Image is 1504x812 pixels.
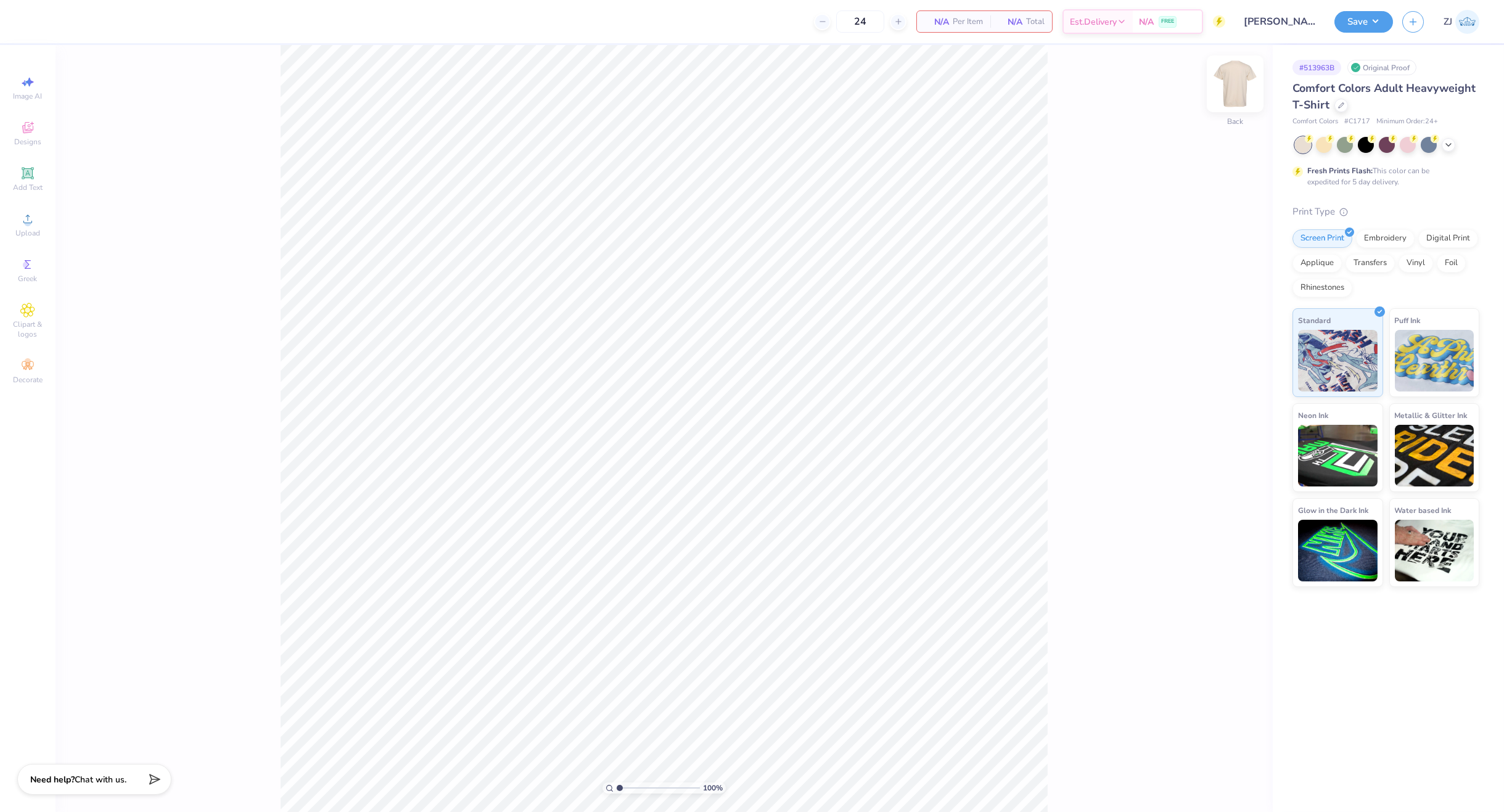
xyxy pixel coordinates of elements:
div: Back [1227,117,1243,128]
div: Original Proof [1347,60,1416,75]
strong: Fresh Prints Flash: [1307,166,1373,176]
span: Total [1026,15,1045,28]
span: FREE [1161,17,1174,26]
div: This color can be expedited for 5 day delivery. [1307,165,1459,187]
span: Minimum Order: 24 + [1376,117,1438,127]
span: Upload [15,228,40,238]
span: Est. Delivery [1070,15,1117,28]
img: Standard [1298,330,1378,392]
span: Metallic & Glitter Ink [1395,409,1468,422]
span: N/A [1139,15,1154,28]
div: Vinyl [1399,254,1433,273]
div: Embroidery [1356,229,1415,248]
img: Puff Ink [1395,330,1474,392]
span: ZJ [1444,15,1452,29]
span: Decorate [13,375,43,385]
div: Screen Print [1292,229,1352,248]
span: Water based Ink [1395,504,1452,517]
span: Image AI [14,91,43,101]
img: Metallic & Glitter Ink [1395,425,1474,486]
div: Foil [1437,254,1466,273]
img: Neon Ink [1298,425,1378,486]
img: Zhor Junavee Antocan [1455,10,1479,34]
span: Comfort Colors [1292,117,1338,127]
div: # 513963B [1292,60,1341,75]
input: Untitled Design [1235,9,1325,34]
div: Digital Print [1418,229,1478,248]
div: Rhinestones [1292,279,1352,297]
input: – – [836,10,884,33]
strong: Need help? [30,774,75,785]
span: Glow in the Dark Ink [1298,504,1368,517]
span: N/A [998,15,1022,28]
img: Glow in the Dark Ink [1298,520,1378,581]
span: Puff Ink [1395,314,1421,327]
img: Back [1210,59,1260,109]
span: Clipart & logos [6,319,49,339]
span: # C1717 [1344,117,1370,127]
img: Water based Ink [1395,520,1474,581]
span: N/A [924,15,949,28]
div: Applique [1292,254,1342,273]
span: Comfort Colors Adult Heavyweight T-Shirt [1292,81,1476,112]
span: Neon Ink [1298,409,1328,422]
div: Print Type [1292,205,1479,219]
span: Greek [18,274,38,284]
span: Standard [1298,314,1331,327]
span: Add Text [13,182,43,192]
span: Per Item [953,15,983,28]
div: Transfers [1346,254,1395,273]
span: Chat with us. [75,774,126,785]
span: 100 % [703,782,723,794]
button: Save [1334,11,1393,33]
span: Designs [14,137,41,147]
a: ZJ [1444,10,1479,34]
